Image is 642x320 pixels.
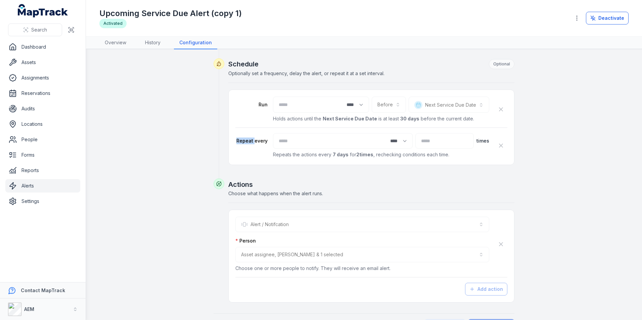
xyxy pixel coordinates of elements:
[24,306,34,312] strong: AEM
[99,37,132,49] a: Overview
[476,138,489,144] span: times
[586,12,629,24] button: Deactivate
[228,59,514,69] h2: Schedule
[174,37,217,49] a: Configuration
[140,37,166,49] a: History
[5,71,80,85] a: Assignments
[235,265,489,272] p: Choose one or more people to notify. They will receive an email alert.
[228,180,514,189] h2: Actions
[323,116,377,121] strong: Next Service Due Date
[5,56,80,69] a: Assets
[235,237,256,244] label: Person
[5,40,80,54] a: Dashboard
[228,191,323,196] span: Choose what happens when the alert runs.
[5,102,80,115] a: Audits
[356,152,373,157] strong: 2 times
[21,287,65,293] strong: Contact MapTrack
[99,19,127,28] div: Activated
[31,26,47,33] span: Search
[5,87,80,100] a: Reservations
[5,117,80,131] a: Locations
[5,164,80,177] a: Reports
[5,148,80,162] a: Forms
[333,152,349,157] strong: 7 days
[5,133,80,146] a: People
[400,116,419,121] strong: 30 days
[489,59,514,69] div: Optional
[8,23,62,36] button: Search
[273,151,489,158] p: Repeats the actions every for , rechecking conditions each time.
[235,101,268,108] label: Run
[18,4,68,17] a: MapTrack
[228,70,384,76] span: Optionally set a frequency, delay the alert, or repeat it at a set interval.
[5,195,80,208] a: Settings
[5,179,80,193] a: Alerts
[273,115,489,122] p: Holds actions until the is at least before the current date.
[235,138,268,144] label: Repeat every
[99,8,242,19] h1: Upcoming Service Due Alert (copy 1)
